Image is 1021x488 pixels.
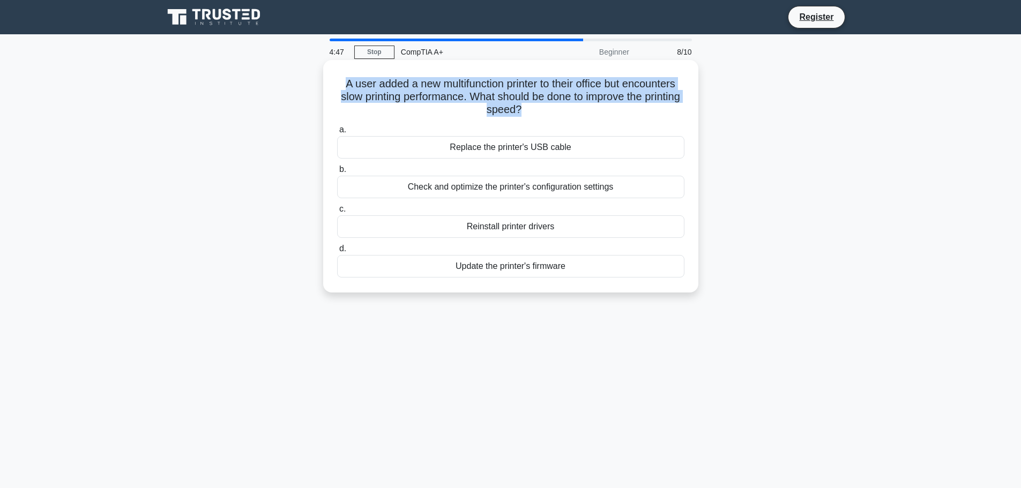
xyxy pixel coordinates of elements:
span: a. [339,125,346,134]
a: Stop [354,46,394,59]
h5: A user added a new multifunction printer to their office but encounters slow printing performance... [336,77,685,117]
div: 4:47 [323,41,354,63]
div: Replace the printer's USB cable [337,136,684,159]
span: c. [339,204,346,213]
div: Beginner [542,41,636,63]
div: Update the printer's firmware [337,255,684,277]
span: b. [339,164,346,174]
span: d. [339,244,346,253]
div: 8/10 [636,41,698,63]
div: CompTIA A+ [394,41,542,63]
div: Reinstall printer drivers [337,215,684,238]
a: Register [793,10,840,24]
div: Check and optimize the printer's configuration settings [337,176,684,198]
